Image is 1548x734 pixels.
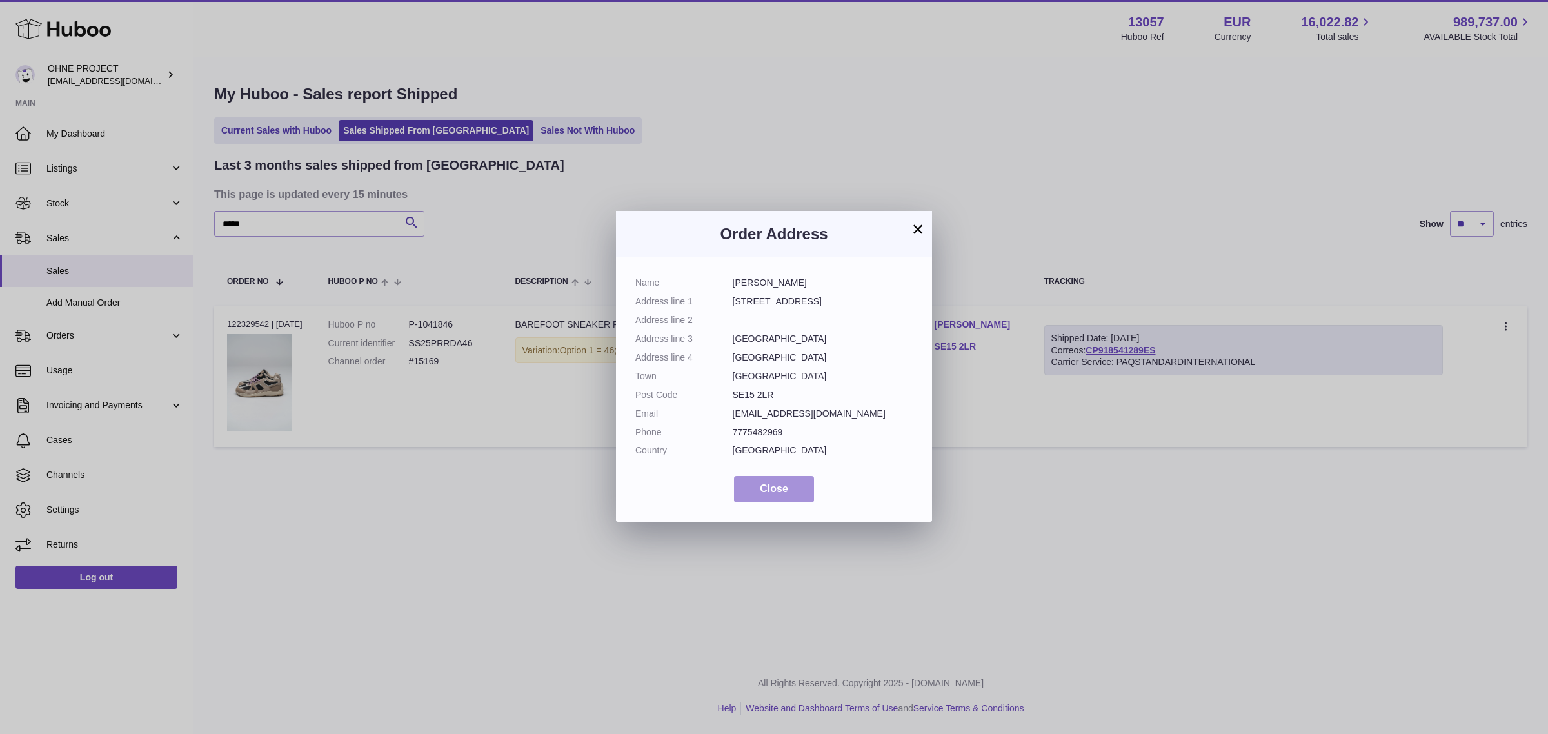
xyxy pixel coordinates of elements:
[635,426,733,439] dt: Phone
[635,389,733,401] dt: Post Code
[733,426,913,439] dd: 7775482969
[733,370,913,382] dd: [GEOGRAPHIC_DATA]
[733,295,913,308] dd: [STREET_ADDRESS]
[635,295,733,308] dt: Address line 1
[635,444,733,457] dt: Country
[635,314,733,326] dt: Address line 2
[635,224,913,244] h3: Order Address
[733,277,913,289] dd: [PERSON_NAME]
[635,352,733,364] dt: Address line 4
[734,476,814,502] button: Close
[635,333,733,345] dt: Address line 3
[733,408,913,420] dd: [EMAIL_ADDRESS][DOMAIN_NAME]
[733,352,913,364] dd: [GEOGRAPHIC_DATA]
[635,370,733,382] dt: Town
[733,333,913,345] dd: [GEOGRAPHIC_DATA]
[635,408,733,420] dt: Email
[760,483,788,494] span: Close
[733,444,913,457] dd: [GEOGRAPHIC_DATA]
[733,389,913,401] dd: SE15 2LR
[635,277,733,289] dt: Name
[910,221,926,237] button: ×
